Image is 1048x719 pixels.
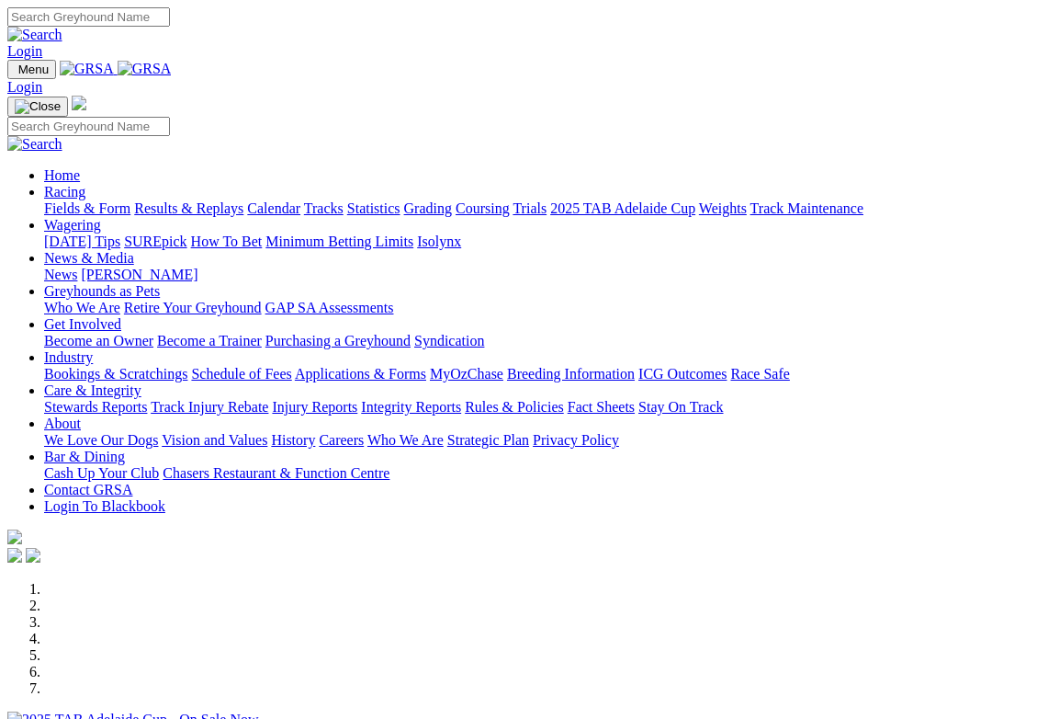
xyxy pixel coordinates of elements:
[44,382,141,398] a: Care & Integrity
[44,449,125,464] a: Bar & Dining
[44,333,153,348] a: Become an Owner
[699,200,747,216] a: Weights
[44,349,93,365] a: Industry
[44,416,81,431] a: About
[44,498,165,514] a: Login To Blackbook
[7,117,170,136] input: Search
[81,267,197,282] a: [PERSON_NAME]
[7,530,22,544] img: logo-grsa-white.png
[60,61,114,77] img: GRSA
[191,366,291,382] a: Schedule of Fees
[44,482,132,497] a: Contact GRSA
[44,366,187,382] a: Bookings & Scratchings
[414,333,484,348] a: Syndication
[44,283,160,299] a: Greyhounds as Pets
[7,97,68,117] button: Toggle navigation
[367,432,444,448] a: Who We Are
[507,366,635,382] a: Breeding Information
[162,432,267,448] a: Vision and Values
[44,200,130,216] a: Fields & Form
[44,432,1041,449] div: About
[44,399,147,415] a: Stewards Reports
[118,61,172,77] img: GRSA
[44,184,85,200] a: Racing
[44,465,159,481] a: Cash Up Your Club
[18,63,49,76] span: Menu
[7,79,42,95] a: Login
[44,267,77,282] a: News
[44,250,134,266] a: News & Media
[7,27,62,43] img: Search
[44,366,1041,382] div: Industry
[134,200,243,216] a: Results & Replays
[7,43,42,59] a: Login
[7,7,170,27] input: Search
[347,200,400,216] a: Statistics
[417,234,461,249] a: Isolynx
[730,366,789,382] a: Race Safe
[271,432,315,448] a: History
[44,217,101,233] a: Wagering
[533,432,619,448] a: Privacy Policy
[26,548,40,563] img: twitter.svg
[44,167,80,183] a: Home
[44,300,1041,316] div: Greyhounds as Pets
[72,96,86,110] img: logo-grsa-white.png
[44,200,1041,217] div: Racing
[272,399,357,415] a: Injury Reports
[447,432,529,448] a: Strategic Plan
[550,200,695,216] a: 2025 TAB Adelaide Cup
[44,333,1041,349] div: Get Involved
[157,333,262,348] a: Become a Trainer
[44,316,121,332] a: Get Involved
[465,399,564,415] a: Rules & Policies
[44,465,1041,482] div: Bar & Dining
[44,234,1041,250] div: Wagering
[124,234,186,249] a: SUREpick
[361,399,461,415] a: Integrity Reports
[247,200,300,216] a: Calendar
[44,300,120,315] a: Who We Are
[44,399,1041,416] div: Care & Integrity
[638,399,723,415] a: Stay On Track
[404,200,452,216] a: Grading
[191,234,263,249] a: How To Bet
[151,399,268,415] a: Track Injury Rebate
[163,465,389,481] a: Chasers Restaurant & Function Centre
[44,234,120,249] a: [DATE] Tips
[319,432,364,448] a: Careers
[44,267,1041,283] div: News & Media
[7,548,22,563] img: facebook.svg
[265,234,413,249] a: Minimum Betting Limits
[568,399,635,415] a: Fact Sheets
[7,136,62,153] img: Search
[124,300,262,315] a: Retire Your Greyhound
[513,200,547,216] a: Trials
[44,432,158,448] a: We Love Our Dogs
[15,99,61,114] img: Close
[750,200,863,216] a: Track Maintenance
[265,300,394,315] a: GAP SA Assessments
[265,333,411,348] a: Purchasing a Greyhound
[295,366,426,382] a: Applications & Forms
[304,200,344,216] a: Tracks
[638,366,727,382] a: ICG Outcomes
[7,60,56,79] button: Toggle navigation
[456,200,510,216] a: Coursing
[430,366,503,382] a: MyOzChase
